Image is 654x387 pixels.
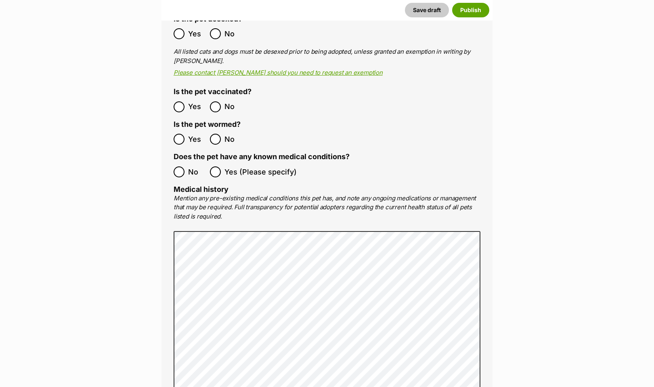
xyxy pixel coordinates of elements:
button: Publish [452,3,489,17]
span: Yes (Please specify) [224,166,297,177]
span: No [224,134,242,145]
label: Is the pet wormed? [174,120,241,129]
span: Yes [188,101,206,112]
span: No [188,166,206,177]
label: Is the pet vaccinated? [174,88,252,96]
span: Yes [188,28,206,39]
span: No [224,28,242,39]
a: Please contact [PERSON_NAME] should you need to request an exemption [174,69,383,76]
label: Does the pet have any known medical conditions? [174,153,350,161]
label: Medical history [174,185,228,193]
span: No [224,101,242,112]
span: Yes [188,134,206,145]
p: Mention any pre-existing medical conditions this pet has, and note any ongoing medications or man... [174,194,480,221]
p: All listed cats and dogs must be desexed prior to being adopted, unless granted an exemption in w... [174,47,480,65]
button: Save draft [405,3,449,17]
